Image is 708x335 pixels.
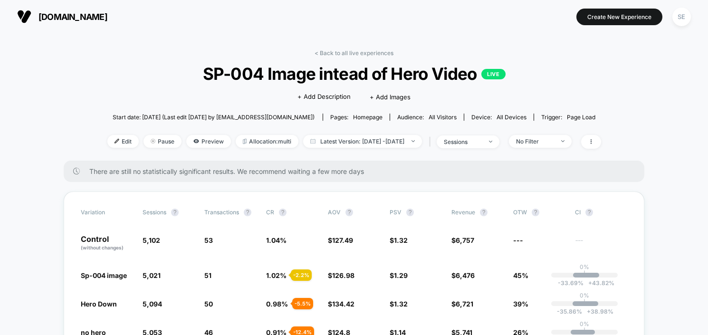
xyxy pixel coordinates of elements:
span: 6,476 [456,271,475,279]
p: 0% [580,263,589,270]
span: 43.82 % [584,279,614,287]
div: - 5.5 % [292,298,313,309]
span: 1.32 [394,236,408,244]
span: Latest Version: [DATE] - [DATE] [303,135,422,148]
span: $ [451,236,474,244]
p: | [584,270,585,278]
button: ? [279,209,287,216]
span: $ [390,236,408,244]
div: Audience: [397,114,457,121]
span: Allocation: multi [236,135,298,148]
span: 6,757 [456,236,474,244]
span: | [427,135,437,149]
span: $ [451,300,473,308]
span: 5,021 [143,271,161,279]
span: homepage [353,114,383,121]
span: $ [390,300,408,308]
span: 5,102 [143,236,160,244]
div: No Filter [516,138,554,145]
span: 53 [204,236,213,244]
span: Pause [144,135,182,148]
span: All Visitors [429,114,457,121]
span: + Add Images [370,93,411,101]
div: sessions [444,138,482,145]
span: Preview [186,135,231,148]
span: $ [390,271,408,279]
span: --- [513,236,523,244]
span: 38.98 % [582,308,613,315]
p: 0% [580,320,589,327]
span: Sessions [143,209,166,216]
span: CI [575,209,627,216]
button: ? [345,209,353,216]
span: Revenue [451,209,475,216]
span: PSV [390,209,402,216]
img: edit [115,139,119,144]
span: 1.04 % [266,236,287,244]
span: 51 [204,271,211,279]
span: $ [328,300,354,308]
span: 1.02 % [266,271,287,279]
span: 45% [513,271,528,279]
button: [DOMAIN_NAME] [14,9,110,24]
span: Variation [81,209,133,216]
button: ? [244,209,251,216]
a: < Back to all live experiences [315,49,393,57]
img: end [561,140,564,142]
img: end [411,140,415,142]
span: 5,094 [143,300,162,308]
button: Create New Experience [576,9,662,25]
button: ? [585,209,593,216]
span: Hero Down [81,300,117,308]
span: 39% [513,300,528,308]
div: SE [672,8,691,26]
span: Sp-004 image [81,271,127,279]
img: end [489,141,492,143]
span: 1.32 [394,300,408,308]
div: Trigger: [541,114,595,121]
span: -33.69 % [558,279,584,287]
span: all devices [497,114,526,121]
span: Transactions [204,209,239,216]
span: (without changes) [81,245,124,250]
img: rebalance [243,139,247,144]
span: 6,721 [456,300,473,308]
p: | [584,299,585,306]
button: ? [171,209,179,216]
span: AOV [328,209,341,216]
span: 126.98 [332,271,354,279]
button: SE [670,7,694,27]
p: LIVE [481,69,505,79]
span: --- [575,238,627,251]
span: 0.98 % [266,300,288,308]
button: ? [480,209,488,216]
button: ? [406,209,414,216]
span: Device: [464,114,534,121]
div: Pages: [330,114,383,121]
span: + [588,279,592,287]
div: - 2.2 % [291,269,312,281]
span: 127.49 [332,236,353,244]
p: Control [81,235,133,251]
button: ? [532,209,539,216]
img: calendar [310,139,316,144]
span: Start date: [DATE] (Last edit [DATE] by [EMAIL_ADDRESS][DOMAIN_NAME]) [113,114,315,121]
span: 50 [204,300,213,308]
span: $ [451,271,475,279]
span: -35.86 % [557,308,582,315]
span: OTW [513,209,565,216]
img: Visually logo [17,10,31,24]
span: + Add Description [297,92,351,102]
span: 134.42 [332,300,354,308]
span: + [587,308,591,315]
span: There are still no statistically significant results. We recommend waiting a few more days [89,167,625,175]
span: SP-004 Image intead of Hero Video [132,64,576,84]
p: | [584,327,585,335]
span: $ [328,271,354,279]
span: [DOMAIN_NAME] [38,12,107,22]
span: Edit [107,135,139,148]
span: $ [328,236,353,244]
span: CR [266,209,274,216]
span: 1.29 [394,271,408,279]
img: end [151,139,155,144]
